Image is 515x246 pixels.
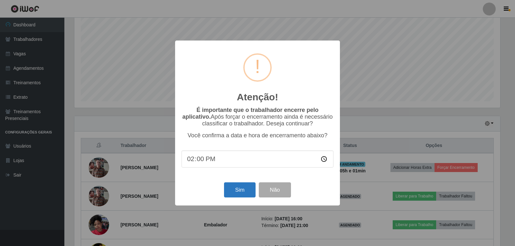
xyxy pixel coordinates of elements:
[237,91,278,103] h2: Atenção!
[224,182,255,197] button: Sim
[182,132,333,139] p: Você confirma a data e hora de encerramento abaixo?
[259,182,291,197] button: Não
[182,107,333,127] p: Após forçar o encerramento ainda é necessário classificar o trabalhador. Deseja continuar?
[182,107,318,120] b: É importante que o trabalhador encerre pelo aplicativo.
